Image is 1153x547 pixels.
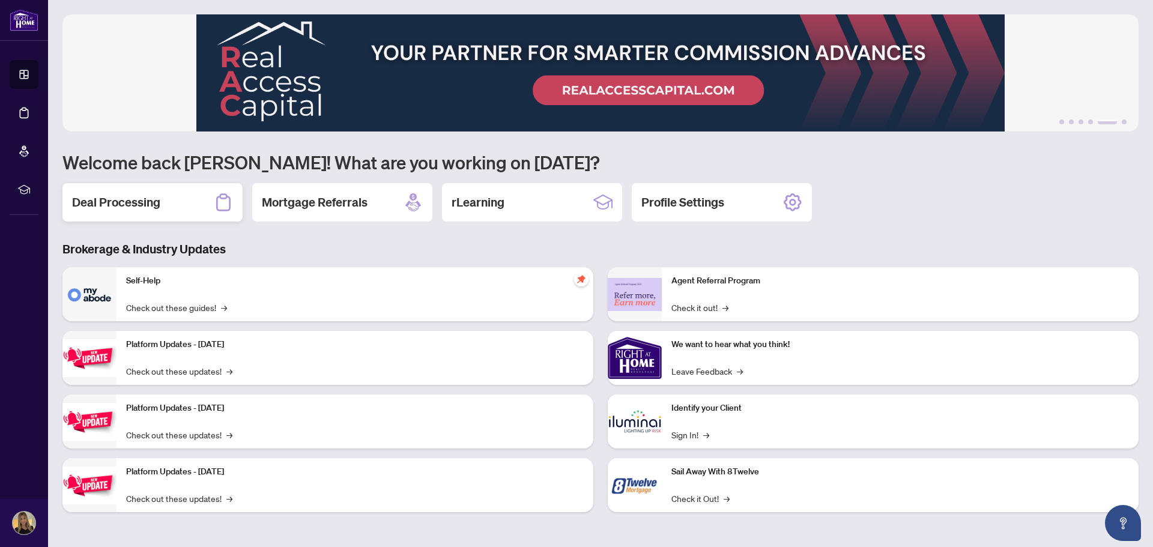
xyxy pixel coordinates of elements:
[671,492,730,505] a: Check it Out!→
[62,339,117,377] img: Platform Updates - July 21, 2025
[737,364,743,378] span: →
[126,428,232,441] a: Check out these updates!→
[62,267,117,321] img: Self-Help
[72,194,160,211] h2: Deal Processing
[1079,119,1083,124] button: 3
[671,428,709,441] a: Sign In!→
[574,272,589,286] span: pushpin
[671,364,743,378] a: Leave Feedback→
[226,364,232,378] span: →
[1059,119,1064,124] button: 1
[608,394,662,449] img: Identify your Client
[671,465,1129,479] p: Sail Away With 8Twelve
[722,301,728,314] span: →
[126,465,584,479] p: Platform Updates - [DATE]
[62,151,1139,174] h1: Welcome back [PERSON_NAME]! What are you working on [DATE]?
[1088,119,1093,124] button: 4
[221,301,227,314] span: →
[724,492,730,505] span: →
[671,338,1129,351] p: We want to hear what you think!
[226,492,232,505] span: →
[126,402,584,415] p: Platform Updates - [DATE]
[126,338,584,351] p: Platform Updates - [DATE]
[62,241,1139,258] h3: Brokerage & Industry Updates
[262,194,368,211] h2: Mortgage Referrals
[703,428,709,441] span: →
[126,301,227,314] a: Check out these guides!→
[13,512,35,534] img: Profile Icon
[126,274,584,288] p: Self-Help
[608,278,662,311] img: Agent Referral Program
[62,467,117,504] img: Platform Updates - June 23, 2025
[226,428,232,441] span: →
[1069,119,1074,124] button: 2
[608,458,662,512] img: Sail Away With 8Twelve
[1105,505,1141,541] button: Open asap
[608,331,662,385] img: We want to hear what you think!
[126,364,232,378] a: Check out these updates!→
[671,301,728,314] a: Check it out!→
[641,194,724,211] h2: Profile Settings
[671,402,1129,415] p: Identify your Client
[1122,119,1127,124] button: 6
[671,274,1129,288] p: Agent Referral Program
[452,194,504,211] h2: rLearning
[1098,119,1117,124] button: 5
[62,403,117,441] img: Platform Updates - July 8, 2025
[62,14,1139,131] img: Slide 4
[126,492,232,505] a: Check out these updates!→
[10,9,38,31] img: logo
